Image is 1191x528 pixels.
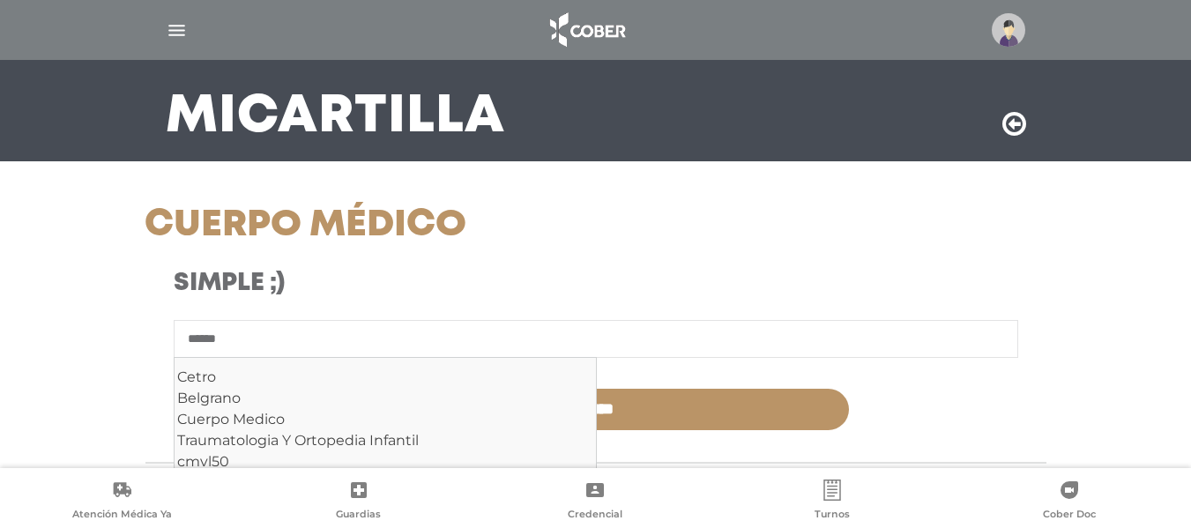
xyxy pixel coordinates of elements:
a: Turnos [714,480,951,524]
span: Credencial [568,508,622,524]
div: Traumatologia Y Ortopedia Infantil [177,430,593,451]
h1: Cuerpo Médico [145,204,738,248]
h3: Simple ;) [174,269,709,299]
img: profile-placeholder.svg [992,13,1025,47]
a: Atención Médica Ya [4,480,241,524]
span: Atención Médica Ya [72,508,172,524]
div: Belgrano [177,388,593,409]
span: Turnos [815,508,850,524]
a: Cober Doc [950,480,1187,524]
img: Cober_menu-lines-white.svg [166,19,188,41]
div: Cuerpo Medico [177,409,593,430]
div: Cetro [177,367,593,388]
span: Cober Doc [1043,508,1096,524]
span: Guardias [336,508,381,524]
div: cmvl50 [177,451,593,472]
a: Guardias [241,480,478,524]
img: logo_cober_home-white.png [540,9,633,51]
a: Credencial [477,480,714,524]
h3: Mi Cartilla [166,94,505,140]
